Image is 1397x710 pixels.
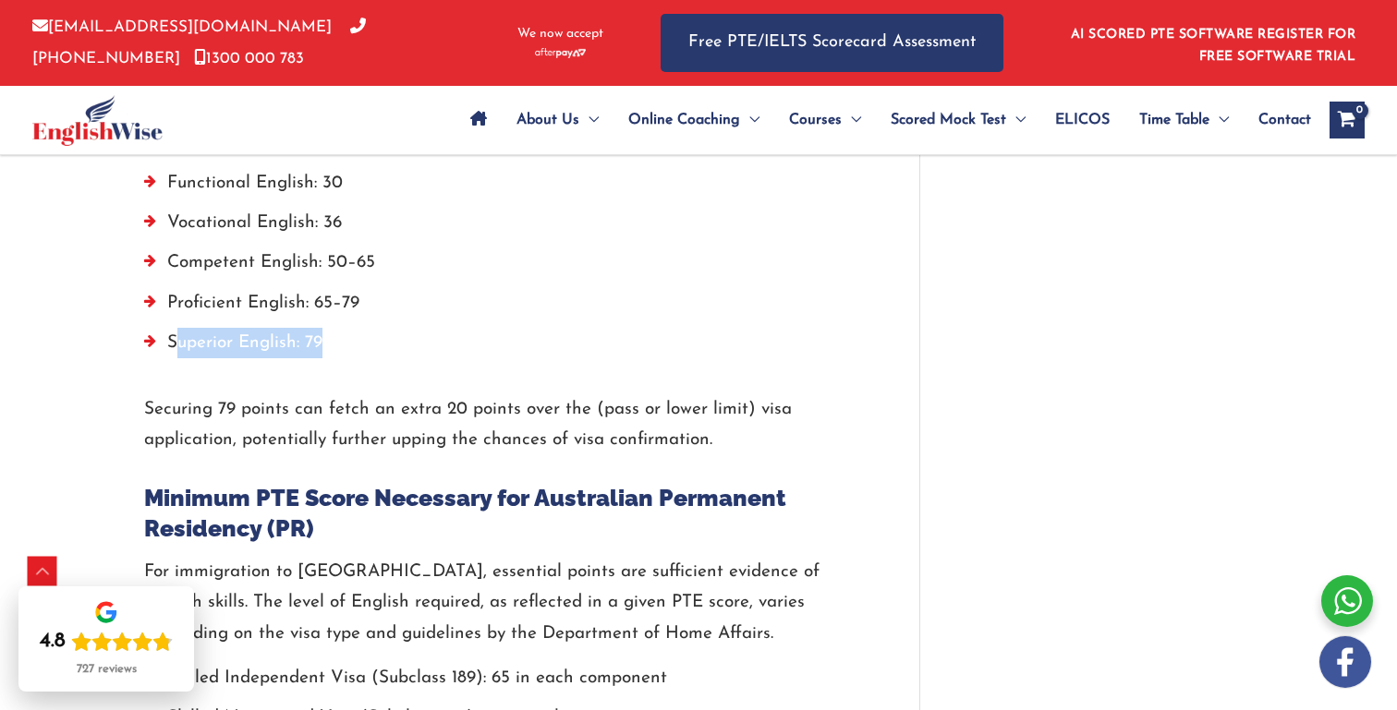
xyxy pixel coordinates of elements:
[144,328,864,367] li: Superior English: 79
[32,19,366,66] a: [PHONE_NUMBER]
[842,88,861,152] span: Menu Toggle
[876,88,1040,152] a: Scored Mock TestMenu Toggle
[1055,88,1110,152] span: ELICOS
[535,48,586,58] img: Afterpay-Logo
[613,88,774,152] a: Online CoachingMenu Toggle
[194,51,304,66] a: 1300 000 783
[77,662,137,677] div: 727 reviews
[661,14,1003,72] a: Free PTE/IELTS Scorecard Assessment
[144,247,864,287] li: Competent English: 50–65
[40,629,173,655] div: Rating: 4.8 out of 5
[32,95,163,146] img: cropped-ew-logo
[579,88,599,152] span: Menu Toggle
[1071,28,1356,64] a: AI SCORED PTE SOFTWARE REGISTER FOR FREE SOFTWARE TRIAL
[40,629,66,655] div: 4.8
[628,88,740,152] span: Online Coaching
[144,483,864,543] h2: Minimum PTE Score Necessary for Australian Permanent Residency (PR)
[1244,88,1311,152] a: Contact
[144,557,864,649] p: For immigration to [GEOGRAPHIC_DATA], essential points are sufficient evidence of English skills....
[1060,13,1365,73] aside: Header Widget 1
[502,88,613,152] a: About UsMenu Toggle
[1040,88,1124,152] a: ELICOS
[456,88,1311,152] nav: Site Navigation: Main Menu
[144,168,864,208] li: Functional English: 30
[517,25,603,43] span: We now accept
[144,394,864,456] p: Securing 79 points can fetch an extra 20 points over the (pass or lower limit) visa application, ...
[516,88,579,152] span: About Us
[1319,636,1371,688] img: white-facebook.png
[144,663,864,703] li: Skilled Independent Visa (Subclass 189): 65 in each component
[1209,88,1229,152] span: Menu Toggle
[1258,88,1311,152] span: Contact
[144,208,864,247] li: Vocational English: 36
[789,88,842,152] span: Courses
[1139,88,1209,152] span: Time Table
[740,88,759,152] span: Menu Toggle
[32,19,332,35] a: [EMAIL_ADDRESS][DOMAIN_NAME]
[1330,102,1365,138] a: View Shopping Cart, empty
[1124,88,1244,152] a: Time TableMenu Toggle
[144,288,864,328] li: Proficient English: 65–79
[1006,88,1026,152] span: Menu Toggle
[891,88,1006,152] span: Scored Mock Test
[774,88,876,152] a: CoursesMenu Toggle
